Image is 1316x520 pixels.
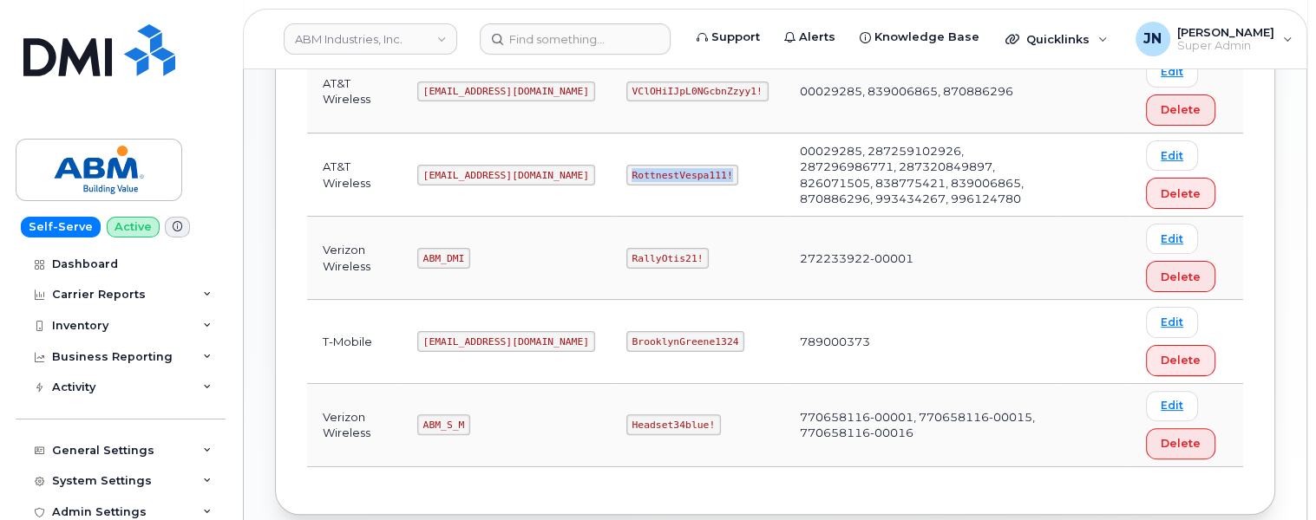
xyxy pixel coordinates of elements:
[1146,391,1198,421] a: Edit
[626,248,709,269] code: RallyOtis21!
[1161,185,1201,202] span: Delete
[1146,307,1198,337] a: Edit
[874,29,979,46] span: Knowledge Base
[784,217,1058,300] td: 272233922-00001
[784,300,1058,383] td: 789000373
[1123,22,1305,56] div: Joe Nguyen Jr.
[684,20,772,55] a: Support
[1146,94,1215,126] button: Delete
[626,331,744,352] code: BrooklynGreene1324
[848,20,992,55] a: Knowledge Base
[307,384,402,467] td: Verizon Wireless
[799,29,835,46] span: Alerts
[307,133,402,217] td: AT&T Wireless
[1026,32,1090,46] span: Quicklinks
[307,300,402,383] td: T-Mobile
[417,248,470,269] code: ABM_DMI
[784,384,1058,467] td: 770658116-00001, 770658116-00015, 770658116-00016
[307,50,402,133] td: AT&T Wireless
[417,165,595,185] code: [EMAIL_ADDRESS][DOMAIN_NAME]
[784,50,1058,133] td: 00029285, 839006865, 870886296
[417,81,595,102] code: [EMAIL_ADDRESS][DOMAIN_NAME]
[1177,25,1274,39] span: [PERSON_NAME]
[626,414,721,435] code: Headset34blue!
[1146,57,1198,88] a: Edit
[480,23,671,55] input: Find something...
[772,20,848,55] a: Alerts
[993,22,1120,56] div: Quicklinks
[1146,261,1215,292] button: Delete
[784,133,1058,217] td: 00029285, 287259102926, 287296986771, 287320849897, 826071505, 838775421, 839006865, 870886296, 9...
[711,29,760,46] span: Support
[1146,345,1215,376] button: Delete
[417,331,595,352] code: [EMAIL_ADDRESS][DOMAIN_NAME]
[626,81,769,102] code: VClOHiIJpL0NGcbnZzyy1!
[1161,269,1201,285] span: Delete
[307,217,402,300] td: Verizon Wireless
[1177,39,1274,53] span: Super Admin
[417,414,470,435] code: ABM_S_M
[1161,435,1201,452] span: Delete
[1146,224,1198,254] a: Edit
[1143,29,1162,49] span: JN
[284,23,457,55] a: ABM Industries, Inc.
[1146,140,1198,171] a: Edit
[1161,101,1201,118] span: Delete
[626,165,739,185] code: RottnestVespa111!
[1161,352,1201,368] span: Delete
[1146,178,1215,209] button: Delete
[1146,428,1215,459] button: Delete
